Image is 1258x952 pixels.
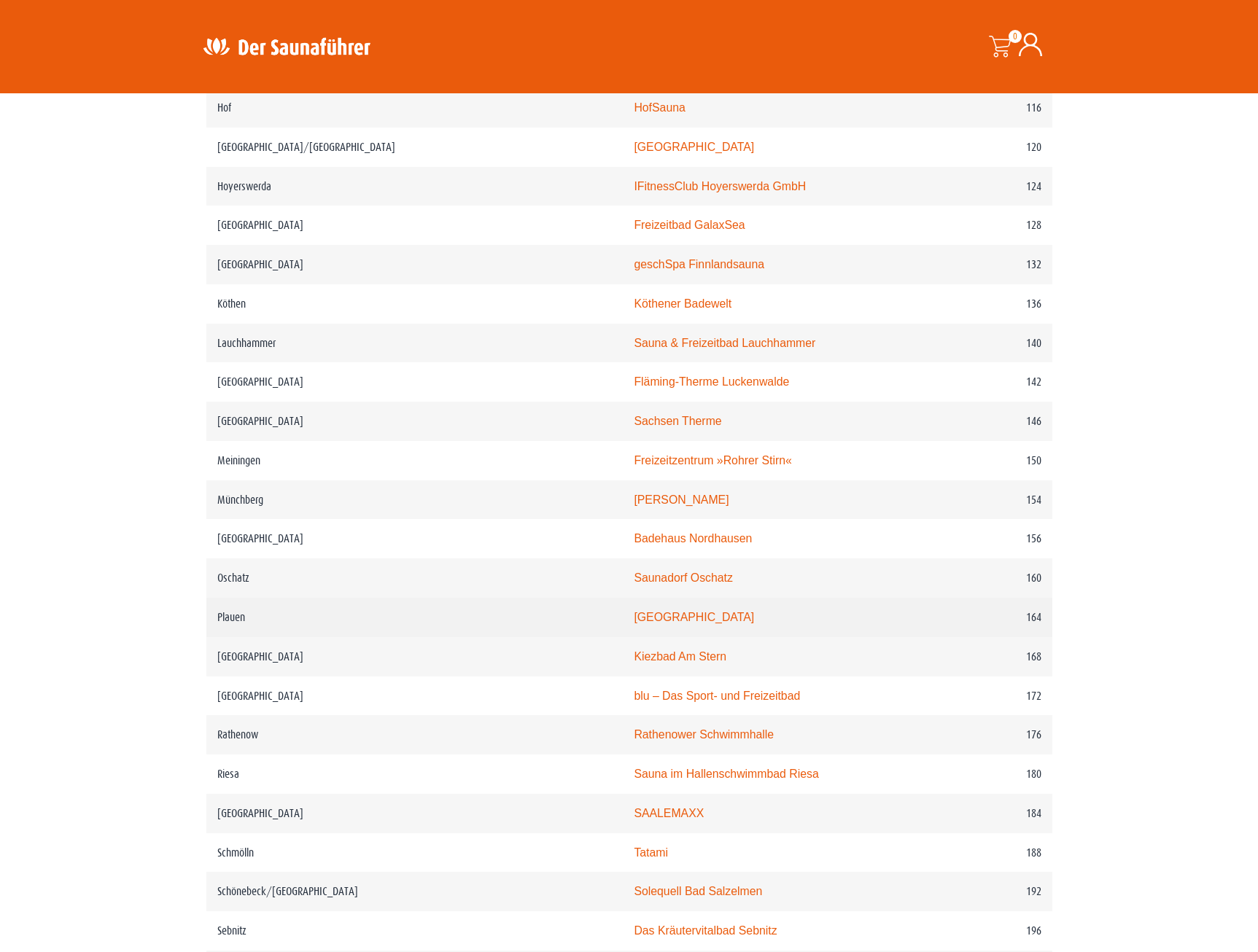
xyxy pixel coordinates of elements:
td: [GEOGRAPHIC_DATA] [206,519,624,558]
td: 146 [920,402,1052,441]
td: 196 [920,911,1052,951]
td: Münchberg [206,480,624,520]
td: 176 [920,715,1052,754]
a: [GEOGRAPHIC_DATA] [634,141,754,153]
td: 142 [920,362,1052,402]
td: Meiningen [206,441,624,480]
td: Riesa [206,754,624,794]
a: geschSpa Finnlandsauna [634,258,764,270]
td: Oschatz [206,558,624,598]
td: [GEOGRAPHIC_DATA] [206,245,624,284]
a: Fläming-Therme Luckenwalde [634,375,789,388]
a: SAALEMAXX [634,807,704,819]
td: [GEOGRAPHIC_DATA] [206,206,624,245]
td: 160 [920,558,1052,598]
a: HofSauna [634,101,685,114]
td: 116 [920,88,1052,128]
a: Sauna & Freizeitbad Lauchhammer [634,337,815,349]
a: Badehaus Nordhausen [634,532,752,545]
td: Schmölln [206,833,624,873]
td: 136 [920,284,1052,324]
td: 128 [920,206,1052,245]
td: Lauchhammer [206,324,624,363]
a: Kiezbad Am Stern [634,650,726,663]
a: Tatami [634,846,668,859]
a: Rathenower Schwimmhalle [634,728,774,741]
span: 0 [1009,30,1022,43]
td: [GEOGRAPHIC_DATA] [206,402,624,441]
td: [GEOGRAPHIC_DATA] [206,637,624,676]
a: [PERSON_NAME] [634,493,729,506]
td: 180 [920,754,1052,794]
a: blu – Das Sport- und Freizeitbad [634,690,800,702]
td: 150 [920,441,1052,480]
td: 188 [920,833,1052,873]
td: Köthen [206,284,624,324]
a: IFitnessClub Hoyerswerda GmbH [634,180,806,192]
td: [GEOGRAPHIC_DATA] [206,676,624,716]
td: [GEOGRAPHIC_DATA] [206,362,624,402]
td: 192 [920,872,1052,911]
td: 154 [920,480,1052,520]
a: Köthener Badewelt [634,297,731,310]
td: Rathenow [206,715,624,754]
a: Freizeitzentrum »Rohrer Stirn« [634,454,791,467]
td: 172 [920,676,1052,716]
a: Freizeitbad GalaxSea [634,219,745,231]
a: Sachsen Therme [634,415,721,427]
td: Hoyerswerda [206,167,624,206]
td: Schönebeck/[GEOGRAPHIC_DATA] [206,872,624,911]
a: Sauna im Hallenschwimmbad Riesa [634,768,818,780]
a: Das Kräutervitalbad Sebnitz [634,924,777,937]
td: [GEOGRAPHIC_DATA]/[GEOGRAPHIC_DATA] [206,128,624,167]
td: 168 [920,637,1052,676]
td: 132 [920,245,1052,284]
td: Sebnitz [206,911,624,951]
td: 184 [920,794,1052,833]
td: [GEOGRAPHIC_DATA] [206,794,624,833]
td: 156 [920,519,1052,558]
a: Saunadorf Oschatz [634,571,733,584]
a: [GEOGRAPHIC_DATA] [634,611,754,623]
td: 120 [920,128,1052,167]
td: 140 [920,324,1052,363]
td: Hof [206,88,624,128]
td: Plauen [206,598,624,637]
a: Solequell Bad Salzelmen [634,885,762,897]
td: 164 [920,598,1052,637]
td: 124 [920,167,1052,206]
